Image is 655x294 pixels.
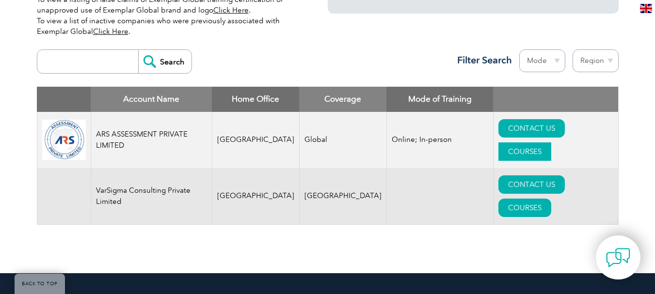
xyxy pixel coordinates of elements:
[498,119,565,138] a: CONTACT US
[451,54,512,66] h3: Filter Search
[299,112,386,168] td: Global
[493,87,618,112] th: : activate to sort column ascending
[498,142,551,161] a: COURSES
[212,112,299,168] td: [GEOGRAPHIC_DATA]
[93,27,128,36] a: Click Here
[299,87,386,112] th: Coverage: activate to sort column ascending
[299,168,386,225] td: [GEOGRAPHIC_DATA]
[386,112,493,168] td: Online; In-person
[91,87,212,112] th: Account Name: activate to sort column descending
[212,168,299,225] td: [GEOGRAPHIC_DATA]
[498,199,551,217] a: COURSES
[213,6,249,15] a: Click Here
[91,168,212,225] td: VarSigma Consulting Private Limited
[91,112,212,168] td: ARS ASSESSMENT PRIVATE LIMITED
[386,87,493,112] th: Mode of Training: activate to sort column ascending
[498,175,565,194] a: CONTACT US
[212,87,299,112] th: Home Office: activate to sort column ascending
[42,120,86,160] img: 509b7a2e-6565-ed11-9560-0022481565fd-logo.png
[640,4,652,13] img: en
[138,50,192,73] input: Search
[606,246,630,270] img: contact-chat.png
[15,274,65,294] a: BACK TO TOP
